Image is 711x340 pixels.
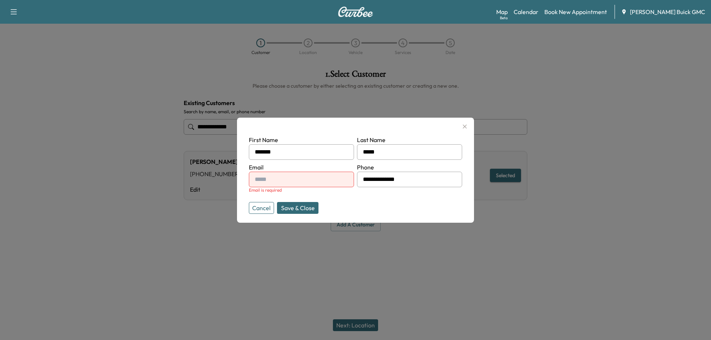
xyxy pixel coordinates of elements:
a: Book New Appointment [544,7,607,16]
label: First Name [249,136,278,144]
label: Last Name [357,136,385,144]
button: Save & Close [277,202,318,214]
label: Phone [357,164,374,171]
button: Cancel [249,202,274,214]
div: Beta [500,15,508,21]
div: Email is required [249,187,354,193]
img: Curbee Logo [338,7,373,17]
label: Email [249,164,264,171]
a: Calendar [514,7,538,16]
span: [PERSON_NAME] Buick GMC [630,7,705,16]
a: MapBeta [496,7,508,16]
